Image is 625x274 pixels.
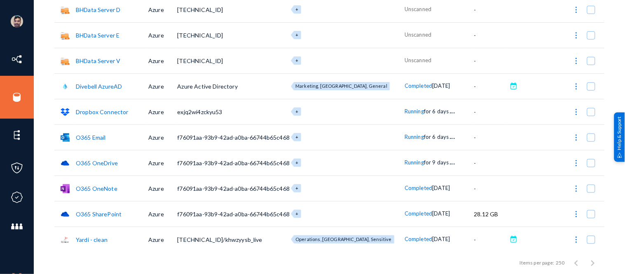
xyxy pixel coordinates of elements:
[61,184,70,193] img: onenote.png
[177,57,223,64] span: [TECHNICAL_ID]
[295,58,298,63] span: +
[61,31,70,40] img: smb.png
[148,22,177,48] td: Azure
[61,82,70,91] img: azuread.png
[405,236,432,242] span: Completed
[572,6,581,14] img: icon-more.svg
[177,83,238,90] span: Azure Active Directory
[76,211,122,218] a: O365 SharePoint
[433,82,450,89] span: [DATE]
[474,150,508,176] td: -
[11,220,23,233] img: icon-members.svg
[76,134,106,141] a: O365 Email
[295,160,298,165] span: +
[148,201,177,227] td: Azure
[556,259,565,266] div: 250
[405,133,424,140] span: Running
[177,236,262,243] span: [TECHNICAL_ID]/khwzyysb_live
[295,134,298,140] span: +
[405,159,424,166] span: Running
[450,131,452,141] span: .
[11,129,23,141] img: icon-elements.svg
[177,185,290,192] span: f76091aa-93b9-42ad-a0ba-66744b65c468
[76,108,129,115] a: Dropbox Connector
[474,201,508,227] td: 28.12 GB
[405,57,431,63] span: Unscanned
[452,105,453,115] span: .
[295,237,391,242] span: Operations, [GEOGRAPHIC_DATA], Sensitive
[177,108,222,115] span: exjq2wi4zckyu53
[61,133,70,142] img: o365mail.svg
[474,99,508,124] td: -
[433,185,450,191] span: [DATE]
[450,105,452,115] span: .
[61,108,70,117] img: dropbox.svg
[148,73,177,99] td: Azure
[61,56,70,66] img: smb.png
[295,32,298,37] span: +
[572,159,581,167] img: icon-more.svg
[405,210,432,217] span: Completed
[11,191,23,204] img: icon-compliance.svg
[572,82,581,91] img: icon-more.svg
[405,31,431,38] span: Unscanned
[61,159,70,168] img: onedrive.png
[295,83,387,89] span: Marketing, [GEOGRAPHIC_DATA], General
[76,6,120,13] a: BHData Server D
[474,73,508,99] td: -
[405,6,431,12] span: Unscanned
[424,108,449,115] span: for 6 days
[453,131,455,141] span: .
[11,162,23,174] img: icon-policies.svg
[177,134,290,141] span: f76091aa-93b9-42ad-a0ba-66744b65c468
[520,259,554,266] div: Items per page:
[572,185,581,193] img: icon-more.svg
[295,211,298,216] span: +
[61,235,70,244] img: sqlserver.png
[452,156,453,166] span: .
[424,159,449,166] span: for 9 days
[474,176,508,201] td: -
[76,57,120,64] a: BHData Server V
[452,131,453,141] span: .
[572,133,581,142] img: icon-more.svg
[614,112,625,162] div: Help & Support
[585,254,601,271] button: Next page
[76,185,117,192] a: O365 OneNote
[148,176,177,201] td: Azure
[177,6,223,13] span: [TECHNICAL_ID]
[177,159,290,166] span: f76091aa-93b9-42ad-a0ba-66744b65c468
[61,210,70,219] img: onedrive.png
[450,156,452,166] span: .
[568,254,585,271] button: Previous page
[11,53,23,66] img: icon-inventory.svg
[76,236,108,243] a: Yardi - clean
[11,15,23,28] img: ACg8ocK1ZkZ6gbMmCU1AeqPIsBvrTWeY1xNXvgxNjkUXxjcqAiPEIvU=s96-c
[148,99,177,124] td: Azure
[424,133,449,140] span: for 6 days
[474,124,508,150] td: -
[61,5,70,14] img: smb.png
[433,210,450,217] span: [DATE]
[76,83,122,90] a: Divebell AzureAD
[453,156,455,166] span: .
[148,48,177,73] td: Azure
[405,108,424,115] span: Running
[572,236,581,244] img: icon-more.svg
[11,91,23,103] img: icon-sources.svg
[177,32,223,39] span: [TECHNICAL_ID]
[76,159,118,166] a: O365 OneDrive
[572,108,581,116] img: icon-more.svg
[148,150,177,176] td: Azure
[474,227,508,252] td: -
[453,105,455,115] span: .
[474,22,508,48] td: -
[433,236,450,242] span: [DATE]
[572,31,581,40] img: icon-more.svg
[572,57,581,65] img: icon-more.svg
[405,82,432,89] span: Completed
[177,211,290,218] span: f76091aa-93b9-42ad-a0ba-66744b65c468
[572,210,581,218] img: icon-more.svg
[295,7,298,12] span: +
[76,32,119,39] a: BHData Server E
